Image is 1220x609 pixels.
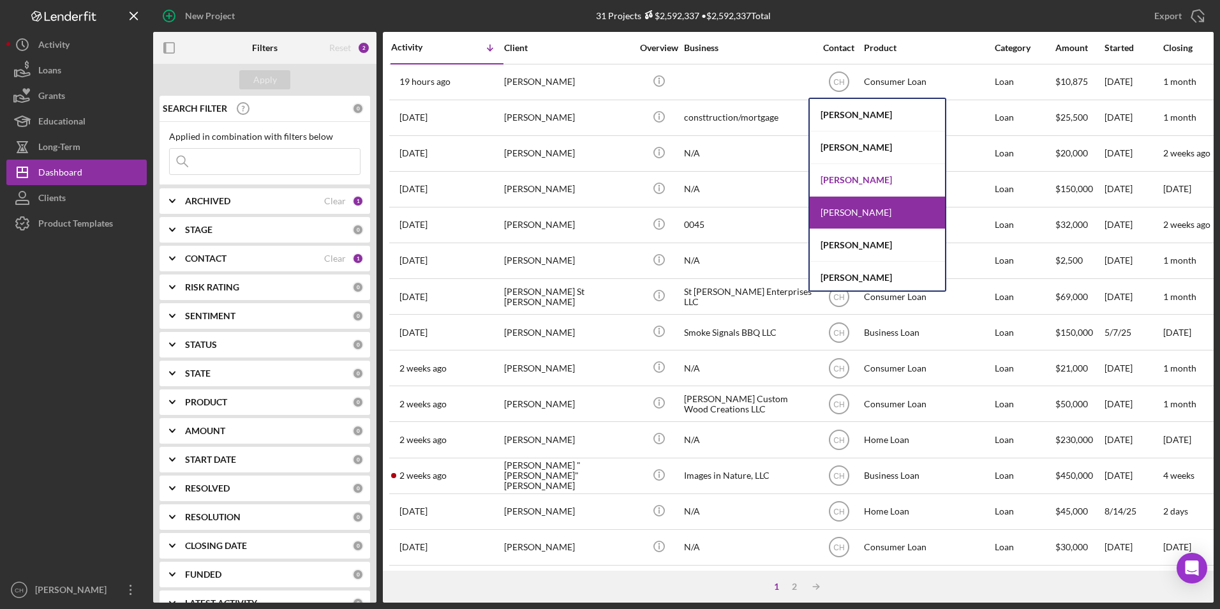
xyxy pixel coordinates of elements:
div: Home Loan [864,423,992,456]
time: 2025-09-09 14:40 [399,470,447,481]
div: Open Intercom Messenger [1177,553,1207,583]
div: Consumer Loan [864,280,992,313]
time: 1 month [1163,398,1196,409]
text: CH [833,78,844,87]
time: 2025-09-23 18:05 [399,148,428,158]
div: 1 [768,582,785,592]
div: Loan [995,208,1054,242]
a: Loans [6,57,147,83]
div: Product [864,43,992,53]
text: CH [833,436,844,445]
div: Dashboard [38,160,82,188]
div: [PERSON_NAME] [810,132,945,164]
time: [DATE] [1163,183,1191,194]
div: 2 [357,41,370,54]
time: 1 month [1163,291,1196,302]
div: 0045 [684,208,812,242]
div: [PERSON_NAME] [504,530,632,564]
div: 0 [352,425,364,437]
div: [PERSON_NAME] [504,137,632,170]
span: $69,000 [1055,291,1088,302]
text: CH [833,400,844,409]
div: Contact [815,43,863,53]
div: Business Loan [864,315,992,349]
div: St [PERSON_NAME] Enterprises LLC [684,280,812,313]
div: Home Loan [864,495,992,529]
time: 2025-09-12 04:51 [399,435,447,445]
div: Client [504,43,632,53]
div: Loan [995,351,1054,385]
div: 0 [352,540,364,552]
span: $450,000 [1055,470,1093,481]
div: [DATE] [1105,530,1162,564]
text: CH [15,587,24,594]
div: [DATE] [1105,351,1162,385]
div: Category [995,43,1054,53]
div: Activity [38,32,70,61]
div: [DATE] [1105,172,1162,206]
button: Educational [6,109,147,134]
div: [PERSON_NAME] St [PERSON_NAME] [504,280,632,313]
div: [PERSON_NAME] [810,197,945,229]
b: STATE [185,368,211,379]
time: 1 month [1163,363,1196,373]
span: $2,500 [1055,255,1083,266]
text: CH [833,507,844,516]
div: 0 [352,339,364,350]
button: Apply [239,70,290,89]
div: Loan [995,530,1054,564]
time: 2025-09-19 01:51 [399,255,428,266]
span: $10,875 [1055,76,1088,87]
div: [PERSON_NAME] [504,566,632,600]
div: Long-Term [38,134,80,163]
div: 5/7/25 [1105,315,1162,349]
time: 2025-09-23 12:07 [399,184,428,194]
div: Loan [995,137,1054,170]
a: Grants [6,83,147,109]
text: CH [833,543,844,552]
div: Consumer Loan [864,530,992,564]
div: Grants [38,83,65,112]
div: [DATE] [1105,566,1162,600]
time: 2025-08-28 17:26 [399,542,428,552]
div: Loan [995,280,1054,313]
div: 0 [352,569,364,580]
time: 2025-09-16 21:04 [399,327,428,338]
div: [DATE] [1105,280,1162,313]
div: Reset [329,43,351,53]
div: $230,000 [1055,423,1103,456]
div: Overview [635,43,683,53]
div: N/A [684,423,812,456]
div: 0 [352,282,364,293]
span: $20,000 [1055,147,1088,158]
text: CH [833,364,844,373]
a: Long-Term [6,134,147,160]
span: $45,000 [1055,506,1088,516]
div: N/A [684,530,812,564]
div: 1 [352,195,364,207]
div: [PERSON_NAME] [504,423,632,456]
b: CONTACT [185,253,227,264]
text: CH [833,328,844,337]
div: Amount [1055,43,1103,53]
div: 0 [352,511,364,523]
div: Started [1105,43,1162,53]
div: Loan [995,566,1054,600]
div: Smoke Signals BBQ LLC [684,315,812,349]
b: SEARCH FILTER [163,103,227,114]
div: New Project [185,3,235,29]
div: [DATE] [1105,244,1162,278]
span: $30,000 [1055,541,1088,552]
div: [DATE] [1105,423,1162,456]
div: [PERSON_NAME] [32,577,115,606]
div: Applied in combination with filters below [169,132,361,142]
div: 0 [352,483,364,494]
div: [DATE] [1105,208,1162,242]
time: 2 days [1163,506,1188,516]
button: New Project [153,3,248,29]
div: [DATE] [1105,101,1162,135]
b: STAGE [185,225,212,235]
span: $150,000 [1055,327,1093,338]
div: Loan [995,387,1054,421]
div: Loan [995,315,1054,349]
